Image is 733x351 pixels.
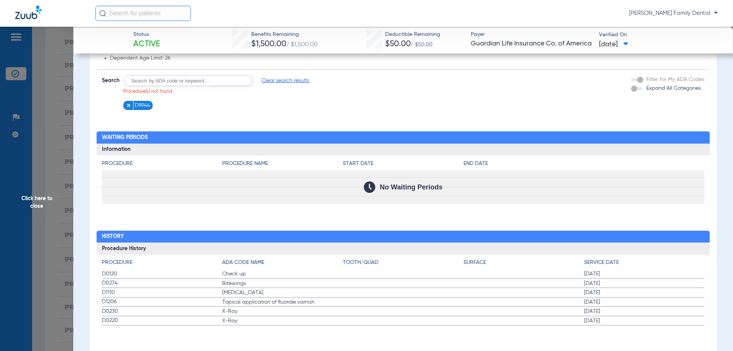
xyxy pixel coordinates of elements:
span: Expand All Categories [646,86,701,91]
label: Filter for My ADA Codes [645,76,704,84]
span: Topical application of fluoride varnish [222,298,343,306]
app-breakdown-title: ADA Code Name [222,259,343,269]
span: [DATE] [584,307,705,315]
li: Dependent Age Limit: 26 [110,55,705,62]
span: $1,500.00 [251,40,286,48]
h4: ADA Code Name [222,259,343,267]
span: Active [133,39,160,50]
h4: Procedure [102,259,223,267]
span: Guardian Life Insurance Co. of America [471,39,593,49]
app-breakdown-title: End Date [463,160,704,170]
span: X-Ray [222,317,343,325]
span: [DATE] [584,317,705,325]
span: Payer [471,31,593,39]
span: D9944 [135,102,150,109]
span: $50.00 [385,40,411,48]
span: Verified On [599,31,721,39]
span: D0230 [102,307,223,315]
h4: Procedure Name [222,160,343,168]
span: No Waiting Periods [380,183,442,191]
span: [DATE] [584,298,705,306]
h4: End Date [463,160,704,168]
h4: Procedure [102,160,223,168]
span: Search [102,77,119,84]
span: D0274 [102,279,223,287]
span: D1206 [102,298,223,306]
app-breakdown-title: Start Date [343,160,463,170]
span: Bitewings [222,280,343,287]
app-breakdown-title: Procedure Name [222,160,343,170]
span: Check up [222,270,343,278]
app-breakdown-title: Surface [463,259,584,269]
span: Clear search results [262,77,309,84]
iframe: Chat Widget [695,314,733,351]
img: Search Icon [99,10,106,17]
app-breakdown-title: Procedure [102,259,223,269]
app-breakdown-title: Service Date [584,259,705,269]
app-breakdown-title: Tooth/Quad [343,259,463,269]
h4: Surface [463,259,584,267]
h4: Service Date [584,259,705,267]
h3: Information [97,144,710,156]
h4: Tooth/Quad [343,259,463,267]
span: [DATE] [584,270,705,278]
span: X-Ray [222,307,343,315]
span: [MEDICAL_DATA] [222,289,343,296]
span: / $1,500.00 [286,42,318,48]
span: Benefits Remaining [251,31,318,39]
span: [PERSON_NAME] Family Dental [629,10,718,17]
span: Status [133,31,160,39]
h2: History [97,231,710,243]
p: Procedure(s) not found [123,89,310,95]
span: D0120 [102,270,223,278]
span: Deductible Remaining [385,31,440,39]
input: Search for patients [95,6,191,21]
app-breakdown-title: Procedure [102,160,223,170]
span: [DATE] [584,289,705,296]
span: D0220 [102,317,223,325]
span: [DATE] [584,280,705,287]
span: / $50.00 [411,42,433,47]
h4: Start Date [343,160,463,168]
h2: Waiting Periods [97,131,710,144]
span: D1110 [102,289,223,297]
img: Zuub Logo [15,6,42,19]
span: [DATE] [599,40,628,49]
h3: Procedure History [97,243,710,255]
img: Calendar [364,181,375,193]
input: Search by ADA code or keyword… [124,75,252,86]
img: x.svg [126,103,131,108]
